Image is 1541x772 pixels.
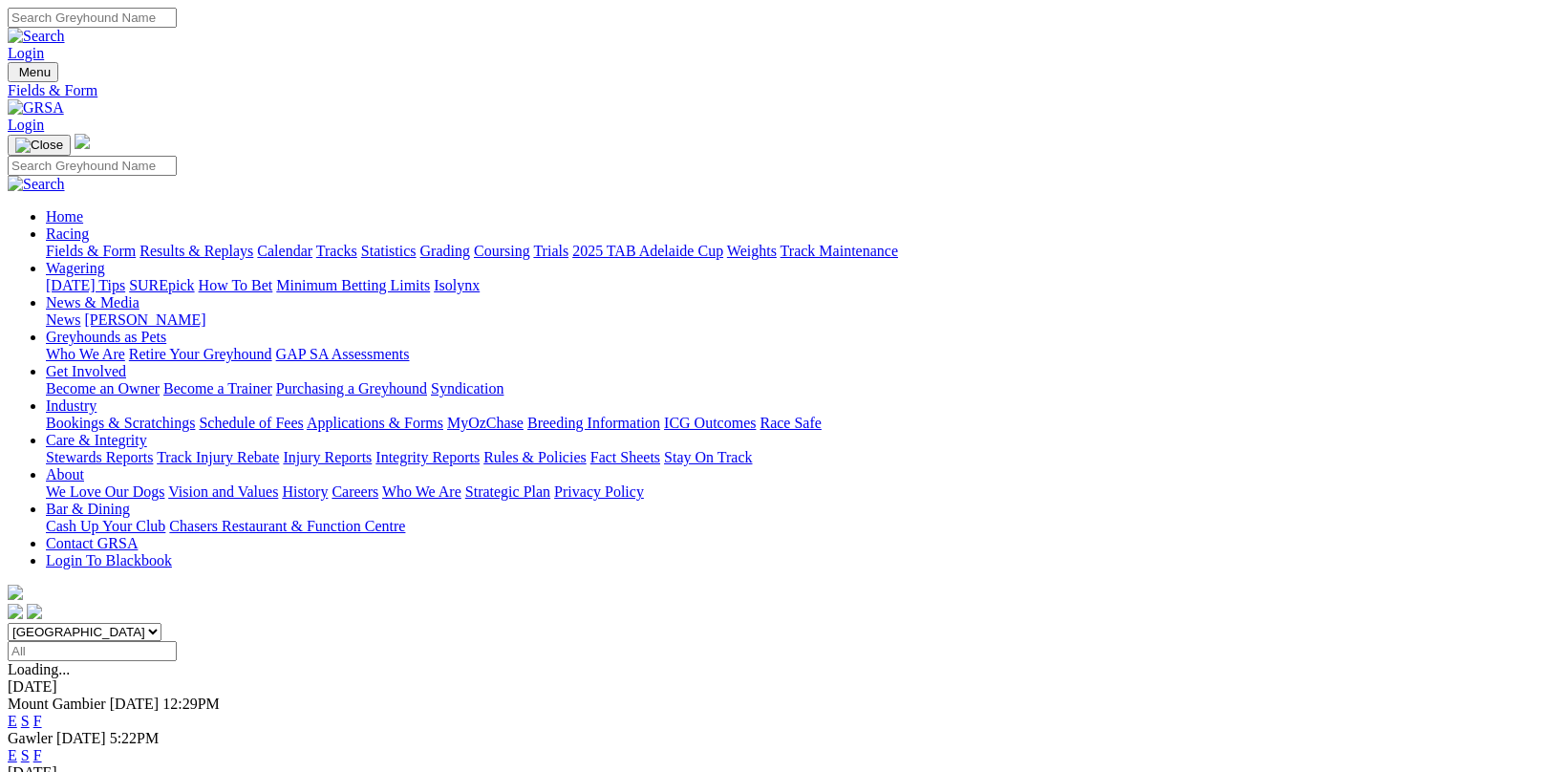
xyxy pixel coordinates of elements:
a: Login [8,45,44,61]
a: Race Safe [760,415,821,431]
a: F [33,747,42,763]
a: Breeding Information [527,415,660,431]
div: Greyhounds as Pets [46,346,1533,363]
div: Industry [46,415,1533,432]
img: Search [8,28,65,45]
a: Login [8,117,44,133]
a: Syndication [431,380,503,397]
button: Toggle navigation [8,62,58,82]
a: Schedule of Fees [199,415,303,431]
a: Integrity Reports [375,449,480,465]
a: Minimum Betting Limits [276,277,430,293]
a: Cash Up Your Club [46,518,165,534]
a: Racing [46,225,89,242]
a: F [33,713,42,729]
a: Fields & Form [46,243,136,259]
div: News & Media [46,311,1533,329]
a: Contact GRSA [46,535,138,551]
a: Coursing [474,243,530,259]
a: We Love Our Dogs [46,483,164,500]
a: Track Maintenance [781,243,898,259]
span: Menu [19,65,51,79]
a: Statistics [361,243,417,259]
a: [PERSON_NAME] [84,311,205,328]
a: About [46,466,84,482]
img: logo-grsa-white.png [8,585,23,600]
div: Racing [46,243,1533,260]
a: S [21,713,30,729]
a: Isolynx [434,277,480,293]
div: Bar & Dining [46,518,1533,535]
a: Privacy Policy [554,483,644,500]
a: Strategic Plan [465,483,550,500]
a: Tracks [316,243,357,259]
a: Become an Owner [46,380,160,397]
input: Select date [8,641,177,661]
a: Purchasing a Greyhound [276,380,427,397]
a: Who We Are [46,346,125,362]
a: Retire Your Greyhound [129,346,272,362]
a: 2025 TAB Adelaide Cup [572,243,723,259]
div: [DATE] [8,678,1533,696]
a: News [46,311,80,328]
a: E [8,747,17,763]
a: Careers [332,483,378,500]
span: Gawler [8,730,53,746]
img: twitter.svg [27,604,42,619]
a: Who We Are [382,483,461,500]
a: Chasers Restaurant & Function Centre [169,518,405,534]
a: Vision and Values [168,483,278,500]
a: Fields & Form [8,82,1533,99]
a: Grading [420,243,470,259]
a: Wagering [46,260,105,276]
img: logo-grsa-white.png [75,134,90,149]
img: GRSA [8,99,64,117]
img: Close [15,138,63,153]
div: Get Involved [46,380,1533,397]
a: Trials [533,243,568,259]
div: Wagering [46,277,1533,294]
a: News & Media [46,294,139,311]
a: Stay On Track [664,449,752,465]
span: [DATE] [56,730,106,746]
button: Toggle navigation [8,135,71,156]
a: ICG Outcomes [664,415,756,431]
a: [DATE] Tips [46,277,125,293]
a: Home [46,208,83,225]
a: How To Bet [199,277,273,293]
a: Greyhounds as Pets [46,329,166,345]
input: Search [8,8,177,28]
span: Loading... [8,661,70,677]
a: SUREpick [129,277,194,293]
span: Mount Gambier [8,696,106,712]
a: Get Involved [46,363,126,379]
a: S [21,747,30,763]
a: GAP SA Assessments [276,346,410,362]
a: Care & Integrity [46,432,147,448]
input: Search [8,156,177,176]
a: Bookings & Scratchings [46,415,195,431]
a: Track Injury Rebate [157,449,279,465]
a: Calendar [257,243,312,259]
a: History [282,483,328,500]
a: Fact Sheets [590,449,660,465]
span: 12:29PM [162,696,220,712]
a: Bar & Dining [46,501,130,517]
div: Care & Integrity [46,449,1533,466]
span: [DATE] [110,696,160,712]
a: Stewards Reports [46,449,153,465]
a: E [8,713,17,729]
a: Become a Trainer [163,380,272,397]
a: Injury Reports [283,449,372,465]
div: About [46,483,1533,501]
a: Login To Blackbook [46,552,172,568]
span: 5:22PM [110,730,160,746]
a: Weights [727,243,777,259]
a: MyOzChase [447,415,524,431]
a: Industry [46,397,96,414]
a: Rules & Policies [483,449,587,465]
a: Results & Replays [139,243,253,259]
img: facebook.svg [8,604,23,619]
a: Applications & Forms [307,415,443,431]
